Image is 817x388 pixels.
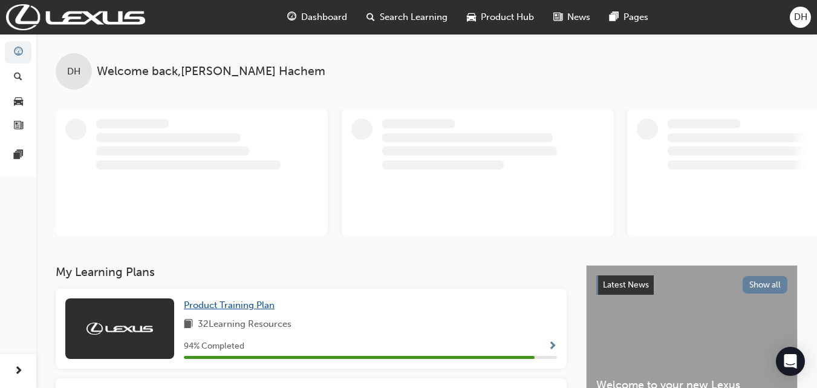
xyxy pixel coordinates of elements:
[14,121,23,132] span: news-icon
[544,5,600,30] a: news-iconNews
[287,10,296,25] span: guage-icon
[794,10,807,24] span: DH
[184,340,244,353] span: 94 % Completed
[610,10,619,25] span: pages-icon
[56,265,567,279] h3: My Learning Plans
[14,72,22,83] span: search-icon
[86,323,153,335] img: Trak
[14,47,23,58] span: guage-icon
[14,364,23,379] span: next-icon
[184,298,279,312] a: Product Training Plan
[97,65,325,79] span: Welcome back , [PERSON_NAME] Hachem
[596,275,787,295] a: Latest NewsShow all
[603,280,649,290] span: Latest News
[457,5,544,30] a: car-iconProduct Hub
[548,341,557,352] span: Show Progress
[743,276,788,294] button: Show all
[184,300,275,311] span: Product Training Plan
[357,5,457,30] a: search-iconSearch Learning
[301,10,347,24] span: Dashboard
[553,10,562,25] span: news-icon
[6,4,145,30] img: Trak
[548,339,557,354] button: Show Progress
[14,96,23,107] span: car-icon
[776,347,805,376] div: Open Intercom Messenger
[14,150,23,161] span: pages-icon
[366,10,375,25] span: search-icon
[278,5,357,30] a: guage-iconDashboard
[567,10,590,24] span: News
[184,317,193,332] span: book-icon
[481,10,534,24] span: Product Hub
[600,5,658,30] a: pages-iconPages
[790,7,811,28] button: DH
[198,317,291,332] span: 32 Learning Resources
[623,10,648,24] span: Pages
[67,65,80,79] span: DH
[467,10,476,25] span: car-icon
[380,10,448,24] span: Search Learning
